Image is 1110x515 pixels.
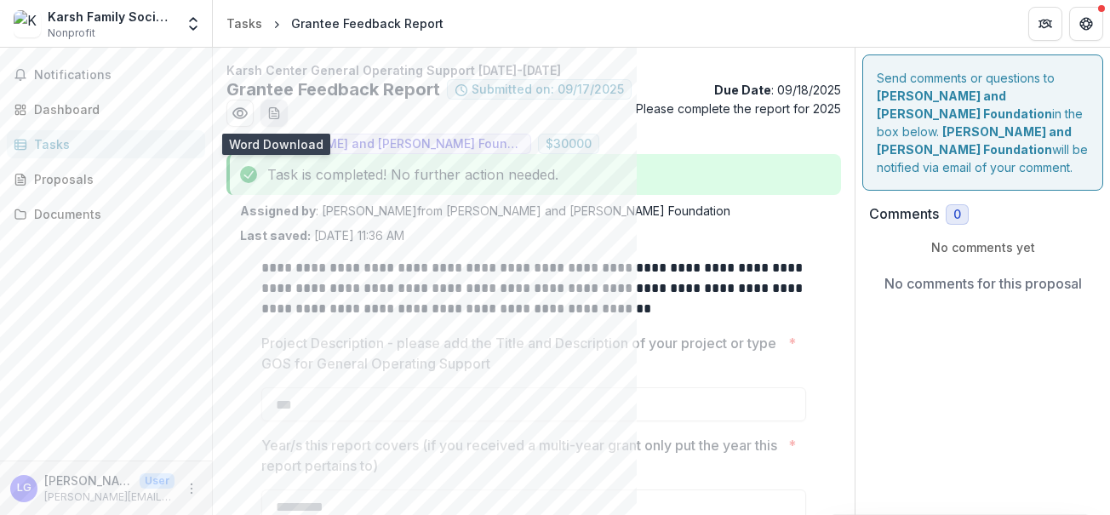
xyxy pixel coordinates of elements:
[140,473,175,489] p: User
[862,54,1103,191] div: Send comments or questions to in the box below. will be notified via email of your comment.
[44,489,175,505] p: [PERSON_NAME][EMAIL_ADDRESS][DOMAIN_NAME]
[7,200,205,228] a: Documents
[291,14,443,32] div: Grantee Feedback Report
[17,483,31,494] div: Lila Guirguis
[261,435,781,476] p: Year/s this report covers (if you received a multi-year grant only put the year this report perta...
[636,100,841,127] span: Please complete the report for 2025
[220,11,450,36] nav: breadcrumb
[181,478,202,499] button: More
[226,14,262,32] div: Tasks
[261,333,781,374] p: Project Description - please add the Title and Description of your project or type GOS for Genera...
[34,68,198,83] span: Notifications
[1069,7,1103,41] button: Get Help
[226,154,841,195] div: Task is completed! No further action needed.
[251,137,524,152] span: [PERSON_NAME] and [PERSON_NAME] Foundation
[7,165,205,193] a: Proposals
[220,11,269,36] a: Tasks
[877,89,1052,121] strong: [PERSON_NAME] and [PERSON_NAME] Foundation
[7,61,205,89] button: Notifications
[44,472,133,489] p: [PERSON_NAME]
[884,273,1082,294] p: No comments for this proposal
[34,100,192,118] div: Dashboard
[869,206,939,222] h2: Comments
[34,135,192,153] div: Tasks
[877,124,1072,157] strong: [PERSON_NAME] and [PERSON_NAME] Foundation
[14,10,41,37] img: Karsh Family Social Service Center, Inc.
[240,228,311,243] strong: Last saved:
[260,100,288,127] button: download-word-button
[714,81,841,99] p: : 09/18/2025
[181,7,205,41] button: Open entity switcher
[240,226,404,244] p: [DATE] 11:36 AM
[48,8,175,26] div: Karsh Family Social Service Center, Inc.
[240,203,316,218] strong: Assigned by
[869,238,1096,256] p: No comments yet
[48,26,95,41] span: Nonprofit
[240,202,827,220] p: : [PERSON_NAME] from [PERSON_NAME] and [PERSON_NAME] Foundation
[226,61,841,79] p: Karsh Center General Operating Support [DATE]-[DATE]
[714,83,771,97] strong: Due Date
[226,100,254,127] button: Preview e4260545-1bc5-48d1-8bc4-851696586572.pdf
[7,95,205,123] a: Dashboard
[1028,7,1062,41] button: Partners
[226,79,440,100] h2: Grantee Feedback Report
[7,130,205,158] a: Tasks
[546,137,592,152] span: $ 30000
[34,205,192,223] div: Documents
[953,208,961,222] span: 0
[34,170,192,188] div: Proposals
[472,83,624,97] span: Submitted on: 09/17/2025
